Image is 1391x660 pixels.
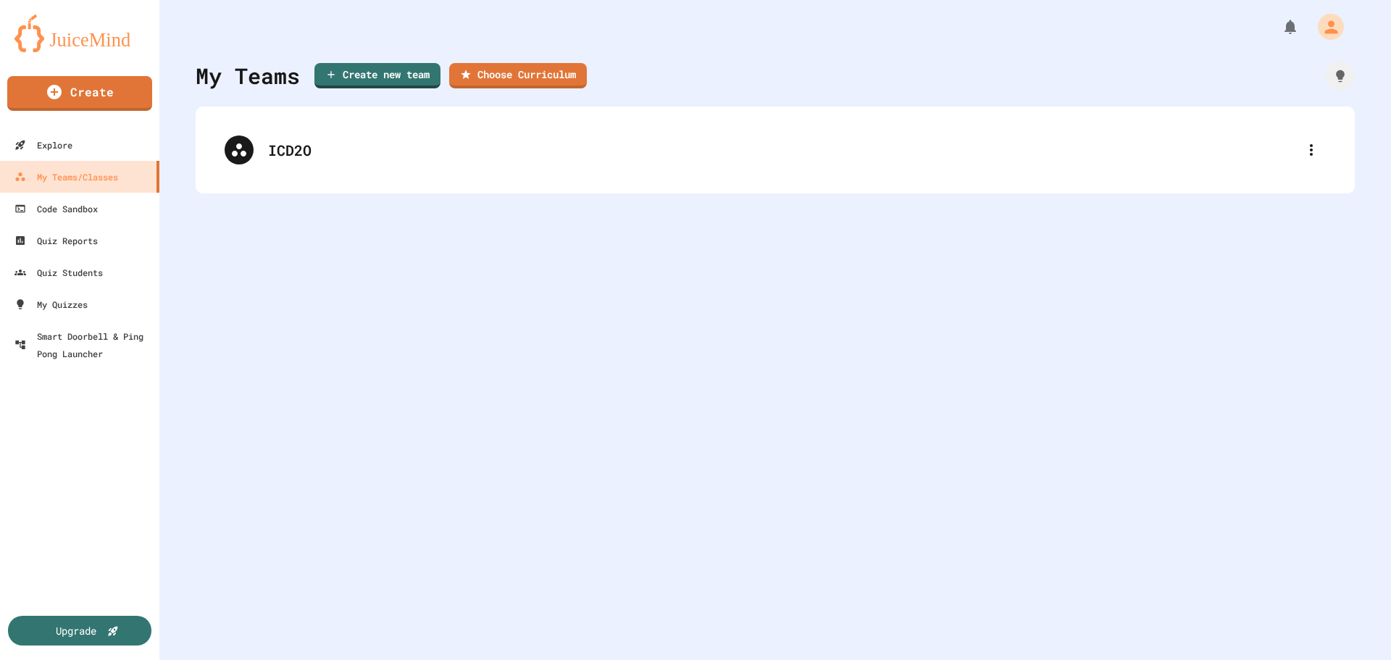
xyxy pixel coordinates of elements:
div: Quiz Students [14,264,103,281]
div: My Teams [196,59,300,92]
div: How it works [1326,62,1355,91]
div: My Notifications [1255,14,1303,39]
div: My Account [1303,10,1348,43]
a: Create new team [314,63,440,88]
div: ICD2O [210,121,1340,179]
div: Quiz Reports [14,232,98,249]
div: Code Sandbox [14,200,98,217]
div: My Quizzes [14,296,88,313]
img: logo-orange.svg [14,14,145,52]
div: Explore [14,136,72,154]
div: My Teams/Classes [14,168,118,185]
a: Choose Curriculum [449,63,587,88]
div: ICD2O [268,139,1297,161]
a: Create [7,76,152,111]
div: Smart Doorbell & Ping Pong Launcher [14,327,154,362]
div: Upgrade [56,623,96,638]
